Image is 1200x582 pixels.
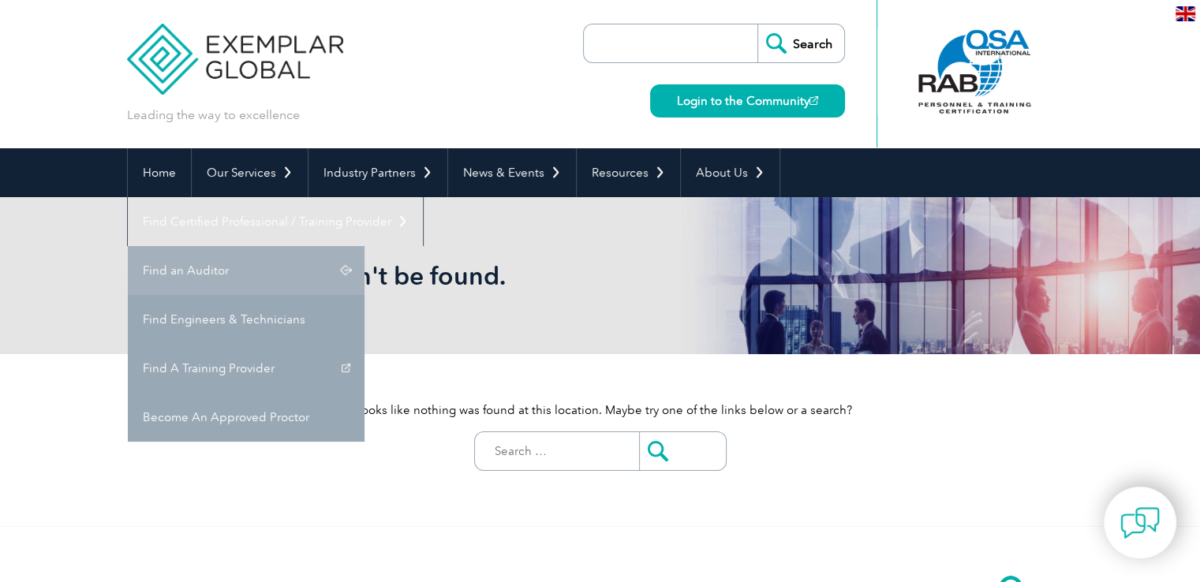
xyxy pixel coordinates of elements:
img: open_square.png [809,96,818,105]
a: Industry Partners [308,148,447,197]
a: About Us [681,148,779,197]
a: Our Services [192,148,308,197]
img: en [1176,6,1195,21]
h1: Oops! That page can't be found. [127,260,733,291]
a: Find an Auditor [128,246,364,295]
a: Become An Approved Proctor [128,393,364,442]
a: Login to the Community [650,84,845,118]
a: Find Certified Professional / Training Provider [128,197,423,246]
input: Search [757,24,844,62]
input: Submit [639,432,726,470]
a: Home [128,148,191,197]
img: contact-chat.png [1120,503,1160,543]
a: Find Engineers & Technicians [128,295,364,344]
a: News & Events [448,148,576,197]
a: Resources [577,148,680,197]
p: It looks like nothing was found at this location. Maybe try one of the links below or a search? [127,401,1074,419]
p: Leading the way to excellence [127,106,300,124]
a: Find A Training Provider [128,344,364,393]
